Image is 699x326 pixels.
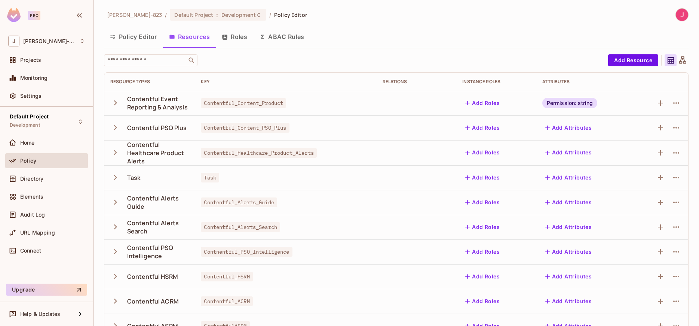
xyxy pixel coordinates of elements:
[216,27,253,46] button: Roles
[174,11,213,18] span: Default Project
[542,98,598,108] div: Permission: string
[104,27,163,46] button: Policy Editor
[608,54,658,66] button: Add Resource
[462,172,503,184] button: Add Roles
[542,221,595,233] button: Add Attributes
[20,212,45,218] span: Audit Log
[542,122,595,134] button: Add Attributes
[542,79,626,85] div: Attributes
[462,271,503,283] button: Add Roles
[127,272,178,281] div: Contentful HSRM
[7,8,21,22] img: SReyMgAAAABJRU5ErkJggg==
[8,36,19,46] span: J
[542,196,595,208] button: Add Attributes
[6,284,87,296] button: Upgrade
[216,12,218,18] span: :
[462,295,503,307] button: Add Roles
[165,11,167,18] li: /
[462,97,503,109] button: Add Roles
[201,197,277,207] span: Contentful_Alerts_Guide
[20,230,55,236] span: URL Mapping
[20,248,41,254] span: Connect
[253,27,310,46] button: ABAC Rules
[542,295,595,307] button: Add Attributes
[542,147,595,159] button: Add Attributes
[462,246,503,258] button: Add Roles
[110,79,189,85] div: Resource Types
[20,158,36,164] span: Policy
[201,79,371,85] div: Key
[127,219,189,235] div: Contentful Alerts Search
[201,98,286,108] span: Contentful_Content_Product
[221,11,256,18] span: Development
[20,75,48,81] span: Monitoring
[201,247,292,257] span: Contnentful_PSO_Intelligence
[201,296,252,306] span: Contentful_ACRM
[462,147,503,159] button: Add Roles
[127,244,189,260] div: Contentful PSO Intelligence
[201,173,219,182] span: Task
[127,297,179,305] div: Contentful ACRM
[20,176,43,182] span: Directory
[20,194,43,200] span: Elements
[127,95,189,111] div: Contentful Event Reporting & Analysis
[542,246,595,258] button: Add Attributes
[10,122,40,128] span: Development
[383,79,450,85] div: Relations
[201,222,280,232] span: Contentful_Alerts_Search
[201,123,289,133] span: Contentful_Content_PSO_Plus
[676,9,688,21] img: John Renz
[10,114,49,120] span: Default Project
[462,79,530,85] div: Instance roles
[269,11,271,18] li: /
[462,221,503,233] button: Add Roles
[127,124,187,132] div: Contentful PSO Plus
[127,194,189,211] div: Contentful Alerts Guide
[28,11,40,20] div: Pro
[542,271,595,283] button: Add Attributes
[274,11,307,18] span: Policy Editor
[107,11,162,18] span: the active workspace
[20,93,42,99] span: Settings
[20,311,60,317] span: Help & Updates
[127,141,189,165] div: Contentful Healthcare Product Alerts
[462,196,503,208] button: Add Roles
[201,148,316,158] span: Contentful_Healthcare_Product_Alerts
[23,38,76,44] span: Workspace: John-823
[20,57,41,63] span: Projects
[462,122,503,134] button: Add Roles
[163,27,216,46] button: Resources
[542,172,595,184] button: Add Attributes
[201,272,252,281] span: Contentful_HSRM
[20,140,35,146] span: Home
[127,173,141,182] div: Task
